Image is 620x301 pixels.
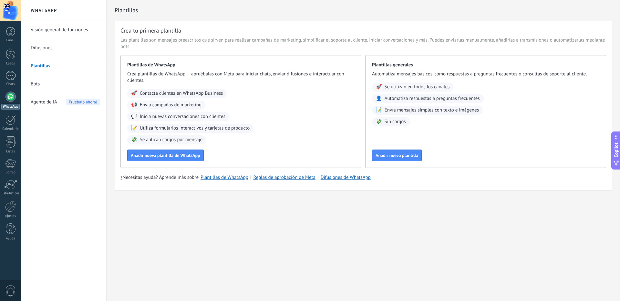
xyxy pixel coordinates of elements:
[1,237,20,241] div: Ayuda
[21,93,106,111] li: Agente de IA
[21,57,106,75] li: Plantillas
[1,38,20,43] div: Panel
[372,150,422,161] button: Añadir nueva plantilla
[1,170,20,175] div: Correo
[201,174,248,180] a: Plantillas de WhatsApp
[21,21,106,39] li: Visión general de funciones
[1,150,20,154] div: Listas
[385,107,479,113] span: Envía mensajes simples con texto e imágenes
[120,37,606,50] span: Las plantillas son mensajes preescritos que sirven para realizar campañas de marketing, simplific...
[127,150,204,161] button: Añadir nueva plantilla de WhatsApp
[127,62,355,68] span: Plantillas de WhatsApp
[372,71,599,77] span: Automatiza mensajes básicos, como respuestas a preguntas frecuentes o consultas de soporte al cli...
[1,62,20,66] div: Leads
[131,125,137,131] span: 📝
[66,99,100,105] span: Pruébalo ahora!
[131,90,137,97] span: 🚀
[1,104,20,110] div: WhatsApp
[253,174,316,180] a: Reglas de aprobación de Meta
[31,39,100,57] a: Difusiones
[120,26,181,34] h3: Crea tu primera plantilla
[120,174,606,181] div: | |
[1,127,20,131] div: Calendario
[1,191,20,196] div: Estadísticas
[1,214,20,218] div: Ajustes
[21,39,106,57] li: Difusiones
[1,82,20,86] div: Chats
[140,137,202,143] span: Se aplican cargos por mensaje
[376,84,382,90] span: 🚀
[376,153,418,158] span: Añadir nueva plantilla
[321,174,371,180] a: Difusiones de WhatsApp
[140,113,225,120] span: Inicia nuevas conversaciones con clientes
[376,107,382,113] span: 📝
[131,137,137,143] span: 💸
[140,125,250,131] span: Utiliza formularios interactivos y tarjetas de producto
[385,95,480,102] span: Automatiza respuestas a preguntas frecuentes
[131,113,137,120] span: 💬
[31,21,100,39] a: Visión general de funciones
[131,153,200,158] span: Añadir nueva plantilla de WhatsApp
[31,93,57,111] span: Agente de IA
[376,119,382,125] span: 💸
[31,57,100,75] a: Plantillas
[376,95,382,102] span: 👤
[127,71,355,84] span: Crea plantillas de WhatsApp — apruébalas con Meta para iniciar chats, enviar difusiones e interac...
[21,75,106,93] li: Bots
[140,90,223,97] span: Contacta clientes en WhatsApp Business
[31,75,100,93] a: Bots
[385,84,450,90] span: Se utilizan en todos los canales
[120,174,199,181] span: ¿Necesitas ayuda? Aprende más sobre
[372,62,599,68] span: Plantillas generales
[613,143,619,158] span: Copilot
[31,93,100,111] a: Agente de IAPruébalo ahora!
[140,102,201,108] span: Envía campañas de marketing
[131,102,137,108] span: 📢
[385,119,406,125] span: Sin cargos
[115,4,612,17] h2: Plantillas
